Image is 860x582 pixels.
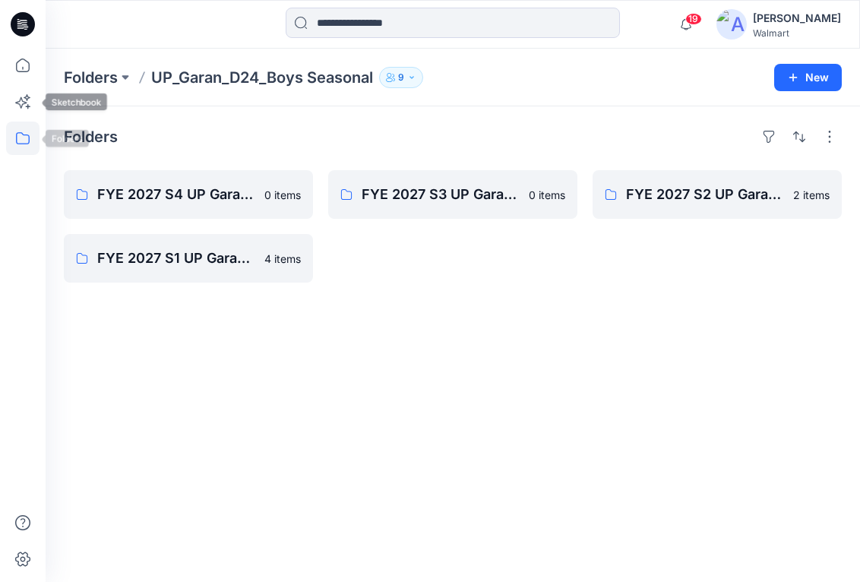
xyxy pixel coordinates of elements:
[264,187,301,203] p: 0 items
[529,187,565,203] p: 0 items
[753,9,841,27] div: [PERSON_NAME]
[64,234,313,283] a: FYE 2027 S1 UP Garan D24 Boys Seasonal4 items
[64,170,313,219] a: FYE 2027 S4 UP Garan D24 Boys Seasonal0 items
[398,69,404,86] p: 9
[362,184,520,205] p: FYE 2027 S3 UP Garan D24 Boys Seasonal
[593,170,842,219] a: FYE 2027 S2 UP Garan D24 Boys Seasonal2 items
[264,251,301,267] p: 4 items
[793,187,830,203] p: 2 items
[379,67,423,88] button: 9
[328,170,577,219] a: FYE 2027 S3 UP Garan D24 Boys Seasonal0 items
[685,13,702,25] span: 19
[97,248,255,269] p: FYE 2027 S1 UP Garan D24 Boys Seasonal
[753,27,841,39] div: Walmart
[64,128,118,146] h4: Folders
[774,64,842,91] button: New
[716,9,747,40] img: avatar
[97,184,255,205] p: FYE 2027 S4 UP Garan D24 Boys Seasonal
[64,67,118,88] a: Folders
[626,184,784,205] p: FYE 2027 S2 UP Garan D24 Boys Seasonal
[151,67,373,88] p: UP_Garan_D24_Boys Seasonal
